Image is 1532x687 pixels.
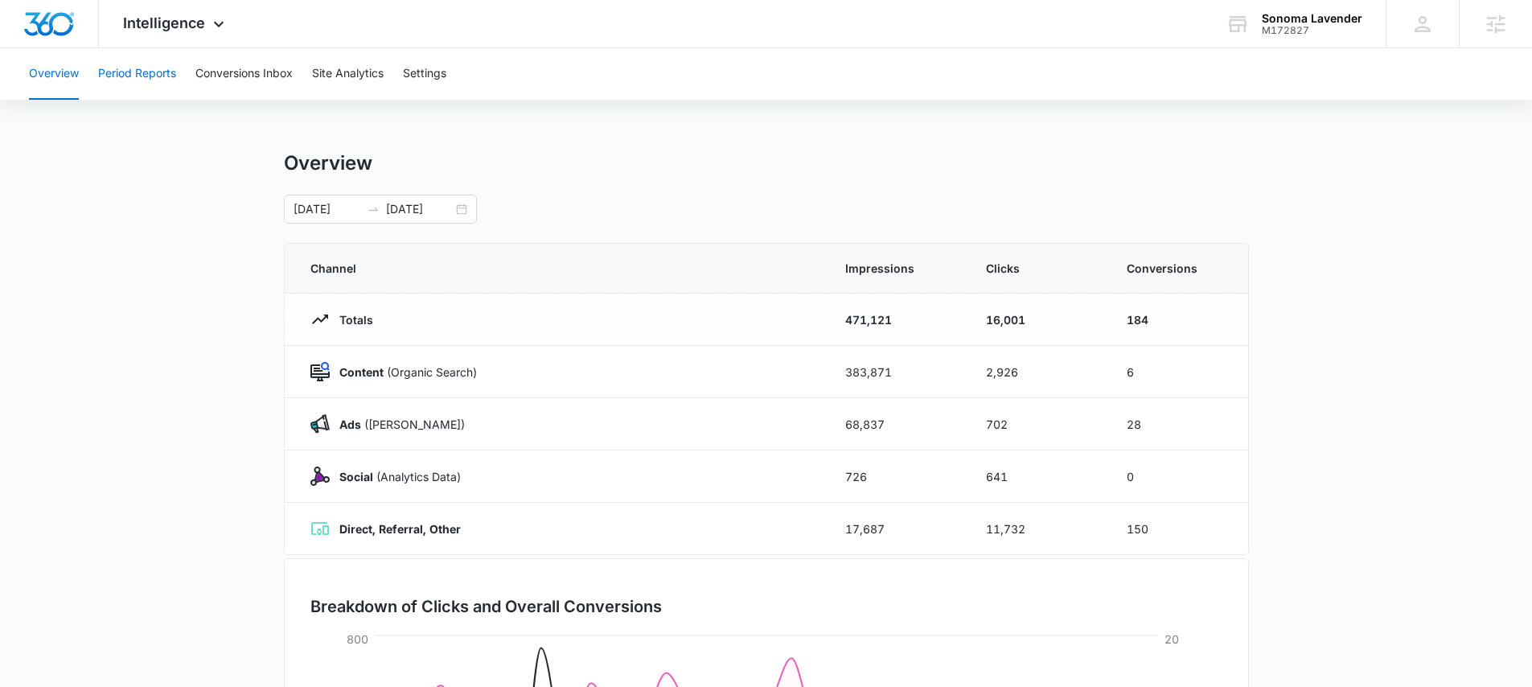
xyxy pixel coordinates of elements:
strong: Social [339,470,373,483]
button: Conversions Inbox [195,48,293,100]
tspan: 800 [347,632,368,646]
span: Clicks [986,260,1088,277]
button: Settings [403,48,446,100]
p: Totals [330,311,373,328]
span: Conversions [1127,260,1222,277]
div: account name [1262,12,1362,25]
img: Content [310,362,330,381]
td: 17,687 [826,503,967,555]
p: (Organic Search) [330,364,477,381]
td: 0 [1107,450,1248,503]
h3: Breakdown of Clicks and Overall Conversions [310,594,662,619]
strong: Direct, Referral, Other [339,522,461,536]
span: Channel [310,260,807,277]
h1: Overview [284,151,372,175]
td: 68,837 [826,398,967,450]
span: Intelligence [123,14,205,31]
td: 184 [1107,294,1248,346]
strong: Content [339,365,384,379]
input: Start date [294,200,360,218]
td: 2,926 [967,346,1107,398]
td: 150 [1107,503,1248,555]
input: End date [386,200,453,218]
span: swap-right [367,203,380,216]
p: (Analytics Data) [330,468,461,485]
td: 6 [1107,346,1248,398]
button: Overview [29,48,79,100]
span: to [367,203,380,216]
img: Ads [310,414,330,434]
tspan: 20 [1164,632,1179,646]
strong: Ads [339,418,361,431]
td: 28 [1107,398,1248,450]
p: ([PERSON_NAME]) [330,416,465,433]
td: 11,732 [967,503,1107,555]
button: Site Analytics [312,48,384,100]
td: 641 [967,450,1107,503]
td: 726 [826,450,967,503]
img: Social [310,467,330,486]
button: Period Reports [98,48,176,100]
td: 383,871 [826,346,967,398]
span: Impressions [845,260,947,277]
td: 702 [967,398,1107,450]
div: account id [1262,25,1362,36]
td: 16,001 [967,294,1107,346]
td: 471,121 [826,294,967,346]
